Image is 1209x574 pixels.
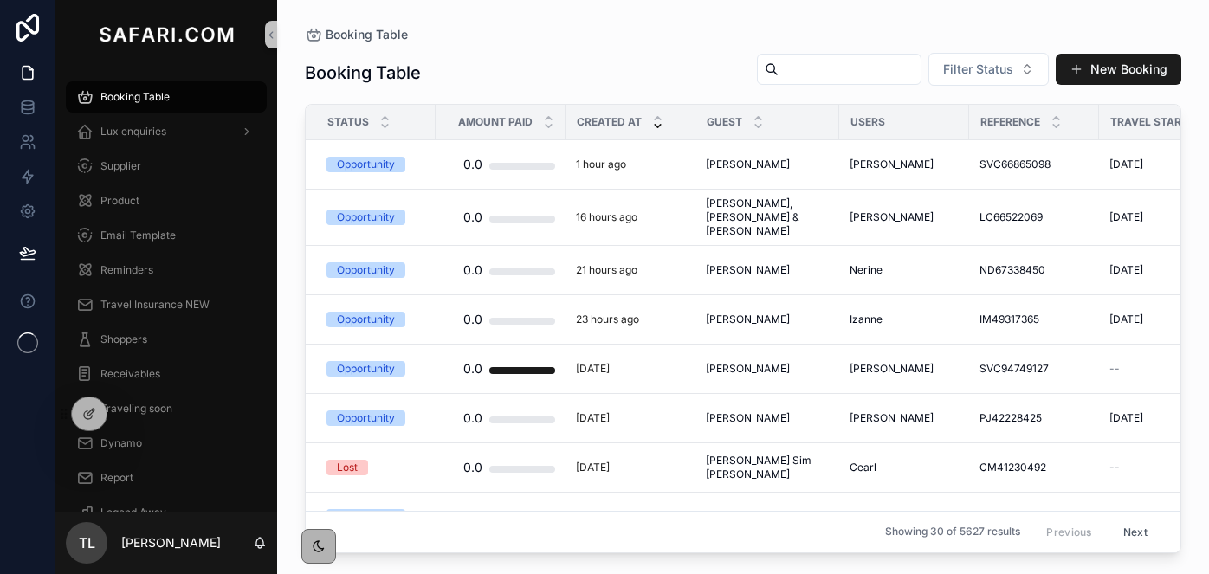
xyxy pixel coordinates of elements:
p: 23 hours ago [576,313,639,326]
a: [PERSON_NAME], [PERSON_NAME] & [PERSON_NAME] [706,197,829,238]
div: Opportunity [337,210,395,225]
a: LC66522069 [979,210,1089,224]
span: [DATE] [1109,411,1143,425]
span: [PERSON_NAME] [850,411,934,425]
span: Guest [707,115,742,129]
a: ND67338450 [979,263,1089,277]
a: Opportunity [326,262,425,278]
span: [PERSON_NAME] [850,362,934,376]
div: Opportunity [337,312,395,327]
a: 0.0 [446,302,555,337]
span: [PERSON_NAME] [850,510,934,524]
a: CM41230492 [979,461,1089,474]
a: Travel Insurance NEW [66,289,267,320]
span: [DATE] [1109,510,1143,524]
div: Lost [337,460,358,475]
span: -- [1109,362,1120,376]
a: [PERSON_NAME] [850,362,959,376]
p: [DATE] [576,411,610,425]
a: Reminders [66,255,267,286]
span: Nerine [850,263,883,277]
a: 16 hours ago [576,210,685,224]
div: 0.0 [463,450,482,485]
a: [DATE] [576,362,685,376]
span: Created at [577,115,642,129]
span: Amount Paid [458,115,533,129]
a: IM49317365 [979,313,1089,326]
span: SVC94749127 [979,362,1049,376]
button: Next [1111,519,1160,545]
a: [PERSON_NAME] [850,158,959,171]
span: [PERSON_NAME] [706,313,790,326]
a: Opportunity [326,361,425,377]
a: Booking Table [66,81,267,113]
span: Shoppers [100,332,147,346]
div: 0.0 [463,401,482,435]
div: Opportunity [337,410,395,426]
a: Supplier [66,151,267,182]
span: LC66522069 [979,210,1043,224]
span: Traveling soon [100,402,172,416]
a: Legend Away [66,497,267,528]
a: Izanne [850,313,959,326]
span: PJ42228425 [979,411,1042,425]
span: Izanne [850,313,883,326]
a: Lux enquiries [66,116,267,147]
span: LG87646757 [979,510,1043,524]
a: LG87646757 [979,510,1089,524]
span: Filter Status [943,61,1013,78]
span: Lux enquiries [100,125,166,139]
span: -- [1109,461,1120,474]
span: Travel Starts [1110,115,1195,129]
span: Booking Table [326,26,408,43]
span: [PERSON_NAME] [706,510,790,524]
a: Opportunity [326,157,425,172]
a: Nerine [850,263,959,277]
p: [PERSON_NAME] [121,534,221,551]
a: [PERSON_NAME] [706,411,829,425]
a: [DATE] [576,510,685,524]
img: App logo [95,21,237,48]
a: Receivables [66,358,267,390]
a: SVC94749127 [979,362,1089,376]
span: Booking Table [100,90,170,104]
div: Opportunity [337,262,395,278]
span: Showing 30 of 5627 results [885,526,1020,539]
a: Product [66,185,267,216]
div: scrollable content [55,69,277,512]
span: [PERSON_NAME] [706,362,790,376]
a: Booking Table [305,26,408,43]
span: Cearl [850,461,876,474]
span: [DATE] [1109,158,1143,171]
span: [DATE] [1109,263,1143,277]
span: [PERSON_NAME] [706,158,790,171]
a: Traveling soon [66,393,267,424]
span: Legend Away [100,506,166,519]
a: [PERSON_NAME] [706,362,829,376]
span: Users [850,115,885,129]
span: Status [327,115,369,129]
p: 21 hours ago [576,263,637,277]
a: 0.0 [446,450,555,485]
button: New Booking [1056,54,1181,85]
span: Reference [980,115,1040,129]
span: Dynamo [100,436,142,450]
a: [PERSON_NAME] [706,158,829,171]
p: 16 hours ago [576,210,637,224]
a: 0.0 [446,351,555,386]
span: CM41230492 [979,461,1046,474]
h1: Booking Table [305,61,421,85]
a: [PERSON_NAME] [850,411,959,425]
div: Opportunity [337,509,395,525]
span: SVC66865098 [979,158,1051,171]
span: Product [100,194,139,208]
span: Supplier [100,159,141,173]
span: [DATE] [1109,210,1143,224]
button: Select Button [928,53,1049,86]
a: Opportunity [326,410,425,426]
a: [PERSON_NAME] [850,510,959,524]
span: Travel Insurance NEW [100,298,210,312]
div: 0.0 [463,147,482,182]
